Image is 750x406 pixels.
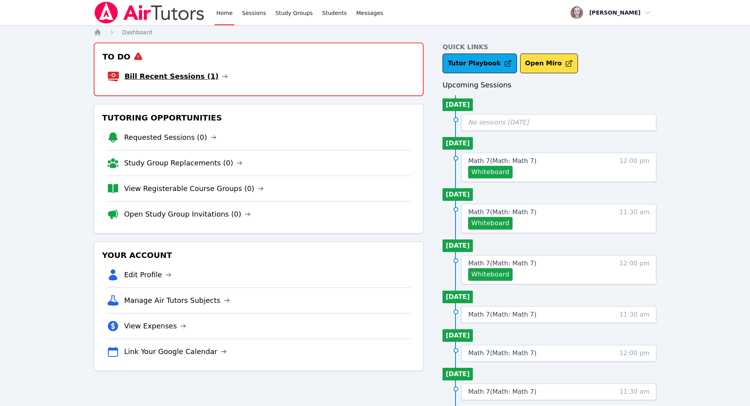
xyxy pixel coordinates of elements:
[468,260,537,267] span: Math 7 ( Math: Math 7 )
[468,217,513,230] button: Whiteboard
[443,188,473,201] li: [DATE]
[520,54,578,73] button: Open Miro
[468,208,537,216] span: Math 7 ( Math: Math 7 )
[100,111,417,125] h3: Tutoring Opportunities
[94,28,656,36] nav: Breadcrumb
[443,137,473,150] li: [DATE]
[443,98,473,111] li: [DATE]
[619,387,650,397] span: 11:30 am
[619,156,650,178] span: 12:00 pm
[443,54,517,73] a: Tutor Playbook
[468,157,537,165] span: Math 7 ( Math: Math 7 )
[468,387,537,397] a: Math 7(Math: Math 7)
[443,80,656,91] h3: Upcoming Sessions
[124,71,228,82] a: Bill Recent Sessions (1)
[443,329,473,342] li: [DATE]
[124,183,264,194] a: View Registerable Course Groups (0)
[468,388,537,395] span: Math 7 ( Math: Math 7 )
[124,321,186,332] a: View Expenses
[443,291,473,303] li: [DATE]
[124,269,172,280] a: Edit Profile
[468,166,513,178] button: Whiteboard
[94,2,205,24] img: Air Tutors
[468,311,537,318] span: Math 7 ( Math: Math 7 )
[468,259,537,268] a: Math 7(Math: Math 7)
[468,349,537,358] a: Math 7(Math: Math 7)
[443,368,473,380] li: [DATE]
[468,208,537,217] a: Math 7(Math: Math 7)
[468,119,529,126] span: No sessions [DATE]
[124,132,217,143] a: Requested Sessions (0)
[122,28,152,36] a: Dashboard
[124,295,230,306] a: Manage Air Tutors Subjects
[619,208,650,230] span: 11:30 am
[619,310,650,319] span: 11:30 am
[468,310,537,319] a: Math 7(Math: Math 7)
[100,248,417,262] h3: Your Account
[468,156,537,166] a: Math 7(Math: Math 7)
[124,346,227,357] a: Link Your Google Calendar
[124,158,243,169] a: Study Group Replacements (0)
[101,50,417,64] h3: To Do
[468,268,513,281] button: Whiteboard
[619,259,650,281] span: 12:00 pm
[356,9,383,17] span: Messages
[443,43,656,52] h4: Quick Links
[468,349,537,357] span: Math 7 ( Math: Math 7 )
[122,29,152,35] span: Dashboard
[124,209,251,220] a: Open Study Group Invitations (0)
[443,239,473,252] li: [DATE]
[619,349,650,358] span: 12:00 pm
